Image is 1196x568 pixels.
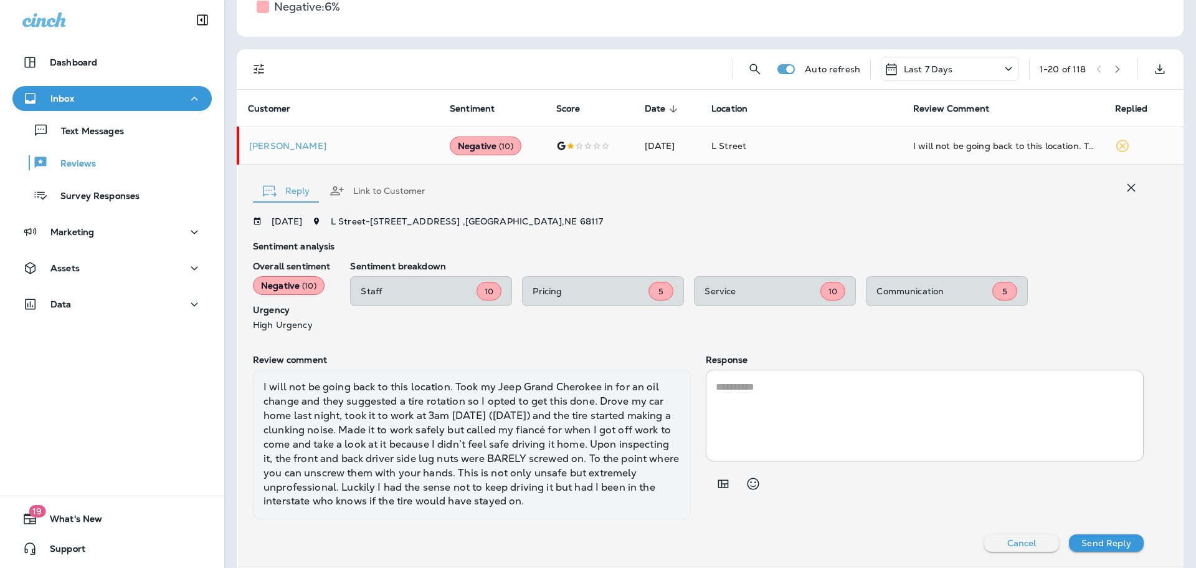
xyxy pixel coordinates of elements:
[253,241,1144,251] p: Sentiment analysis
[350,261,1144,271] p: Sentiment breakdown
[185,7,220,32] button: Collapse Sidebar
[37,544,85,559] span: Support
[12,219,212,244] button: Marketing
[805,64,860,74] p: Auto refresh
[12,117,212,143] button: Text Messages
[249,141,430,151] div: Click to view Customer Drawer
[450,103,511,115] span: Sentiment
[320,168,435,213] button: Link to Customer
[705,286,820,296] p: Service
[37,514,102,529] span: What's New
[1069,534,1144,552] button: Send Reply
[48,158,96,170] p: Reviews
[1147,57,1172,82] button: Export as CSV
[913,103,989,114] span: Review Comment
[12,506,212,531] button: 19What's New
[253,320,330,330] p: High Urgency
[49,126,124,138] p: Text Messages
[253,370,691,519] div: I will not be going back to this location. Took my Jeep Grand Cherokee in for an oil change and t...
[50,227,94,237] p: Marketing
[302,281,316,291] span: ( 10 )
[253,355,691,365] p: Review comment
[249,141,430,151] p: [PERSON_NAME]
[706,355,1144,365] p: Response
[1002,286,1007,297] span: 5
[50,57,97,67] p: Dashboard
[48,191,140,203] p: Survey Responses
[1081,538,1131,548] p: Send Reply
[247,57,272,82] button: Filters
[248,103,306,115] span: Customer
[50,263,80,273] p: Assets
[50,299,72,309] p: Data
[12,292,212,317] button: Data
[1115,103,1147,114] span: Replied
[50,94,74,103] p: Inbox
[253,168,320,213] button: Reply
[645,103,682,115] span: Date
[12,256,212,281] button: Assets
[29,505,45,517] span: 19
[741,471,766,496] button: Select an emoji
[12,536,212,561] button: Support
[485,286,493,297] span: 10
[450,137,521,155] div: Negative
[12,150,212,176] button: Reviews
[253,305,330,315] p: Urgency
[711,103,764,115] span: Location
[499,141,513,152] span: ( 10 )
[904,64,953,74] p: Last 7 Days
[711,103,747,114] span: Location
[913,140,1095,152] div: I will not be going back to this location. Took my Jeep Grand Cherokee in for an oil change and t...
[12,86,212,111] button: Inbox
[1040,64,1086,74] div: 1 - 20 of 118
[743,57,767,82] button: Search Reviews
[1007,538,1037,548] p: Cancel
[253,261,330,271] p: Overall sentiment
[658,286,663,297] span: 5
[645,103,666,114] span: Date
[253,276,325,295] div: Negative
[984,534,1059,552] button: Cancel
[361,286,477,296] p: Staff
[331,216,603,227] span: L Street - [STREET_ADDRESS] , [GEOGRAPHIC_DATA] , NE 68117
[635,127,702,165] td: [DATE]
[533,286,648,296] p: Pricing
[556,103,581,114] span: Score
[711,140,746,152] span: L Street
[272,216,302,226] p: [DATE]
[711,471,736,496] button: Add in a premade template
[556,103,597,115] span: Score
[450,103,495,114] span: Sentiment
[1115,103,1164,115] span: Replied
[828,286,837,297] span: 10
[248,103,290,114] span: Customer
[12,182,212,208] button: Survey Responses
[12,50,212,75] button: Dashboard
[876,286,992,296] p: Communication
[913,103,1005,115] span: Review Comment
